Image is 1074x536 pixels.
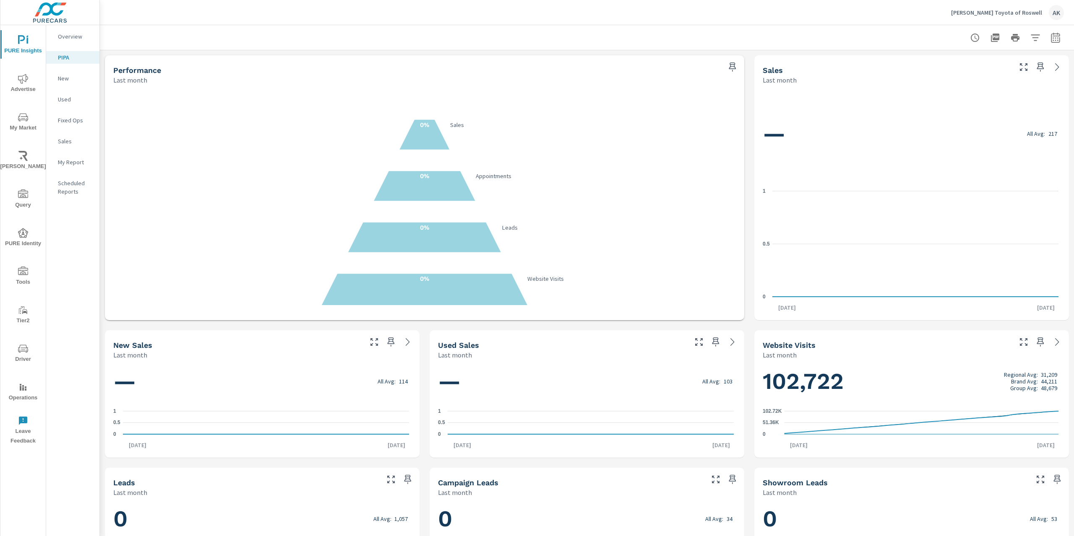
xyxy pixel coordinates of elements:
[763,350,797,360] p: Last month
[726,473,739,486] span: Save this to your personalized report
[113,367,411,396] h1: —
[1010,385,1038,391] p: Group Avg:
[58,53,93,62] p: PIPA
[724,378,733,385] p: 103
[438,431,441,437] text: 0
[46,114,99,127] div: Fixed Ops
[726,335,739,349] a: See more details in report
[3,344,43,364] span: Driver
[1034,473,1047,486] button: Make Fullscreen
[1051,515,1057,522] p: 53
[1047,29,1064,46] button: Select Date Range
[1017,60,1030,74] button: Make Fullscreen
[763,241,770,247] text: 0.5
[438,505,736,533] h1: 0
[1030,515,1048,522] p: All Avg:
[763,431,766,437] text: 0
[401,335,414,349] a: See more details in report
[382,441,411,449] p: [DATE]
[438,367,736,396] h1: —
[368,335,381,349] button: Make Fullscreen
[763,75,797,85] p: Last month
[384,473,398,486] button: Make Fullscreen
[438,420,445,426] text: 0.5
[1051,473,1064,486] span: Save this to your personalized report
[1048,130,1057,137] p: 217
[1017,335,1030,349] button: Make Fullscreen
[1049,5,1064,20] div: AK
[1011,378,1038,385] p: Brand Avg:
[727,515,733,522] p: 34
[394,515,408,522] p: 1,057
[763,341,816,350] h5: Website Visits
[763,367,1061,396] h1: 102,722
[420,121,429,129] text: 0%
[502,224,518,231] text: Leads
[46,135,99,148] div: Sales
[58,179,93,196] p: Scheduled Reports
[46,30,99,43] div: Overview
[763,294,766,300] text: 0
[58,32,93,41] p: Overview
[378,378,396,385] p: All Avg:
[3,305,43,326] span: Tier2
[0,25,46,449] div: nav menu
[1031,303,1061,312] p: [DATE]
[763,408,782,414] text: 102.72K
[1007,29,1024,46] button: Print Report
[420,275,429,282] text: 0%
[46,93,99,106] div: Used
[951,9,1042,16] p: [PERSON_NAME] Toyota of Roswell
[3,416,43,446] span: Leave Feedback
[58,95,93,104] p: Used
[113,341,152,350] h5: New Sales
[123,441,152,449] p: [DATE]
[3,151,43,171] span: [PERSON_NAME]
[1031,441,1061,449] p: [DATE]
[420,172,429,180] text: 0%
[58,116,93,124] p: Fixed Ops
[763,487,797,497] p: Last month
[726,60,739,74] span: Save this to your personalized report
[702,378,720,385] p: All Avg:
[3,74,43,94] span: Advertise
[706,441,736,449] p: [DATE]
[709,335,722,349] span: Save this to your personalized report
[1034,60,1047,74] span: Save this to your personalized report
[438,350,472,360] p: Last month
[46,51,99,64] div: PIPA
[705,515,723,522] p: All Avg:
[987,29,1004,46] button: "Export Report to PDF"
[763,119,1061,148] h1: —
[450,121,464,129] text: Sales
[763,188,766,194] text: 1
[3,112,43,133] span: My Market
[113,75,147,85] p: Last month
[113,350,147,360] p: Last month
[527,275,564,282] text: Website Visits
[1027,29,1044,46] button: Apply Filters
[113,408,116,414] text: 1
[46,72,99,85] div: New
[373,515,391,522] p: All Avg:
[3,382,43,403] span: Operations
[399,378,408,385] p: 114
[763,478,828,487] h5: Showroom Leads
[438,478,498,487] h5: Campaign Leads
[709,473,722,486] button: Make Fullscreen
[420,224,429,231] text: 0%
[3,35,43,56] span: PURE Insights
[113,478,135,487] h5: Leads
[1004,371,1038,378] p: Regional Avg:
[58,137,93,145] p: Sales
[1051,335,1064,349] a: See more details in report
[113,66,161,75] h5: Performance
[113,420,120,426] text: 0.5
[3,267,43,287] span: Tools
[772,303,802,312] p: [DATE]
[763,66,783,75] h5: Sales
[3,189,43,210] span: Query
[1051,60,1064,74] a: See more details in report
[763,505,1061,533] h1: 0
[438,408,441,414] text: 1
